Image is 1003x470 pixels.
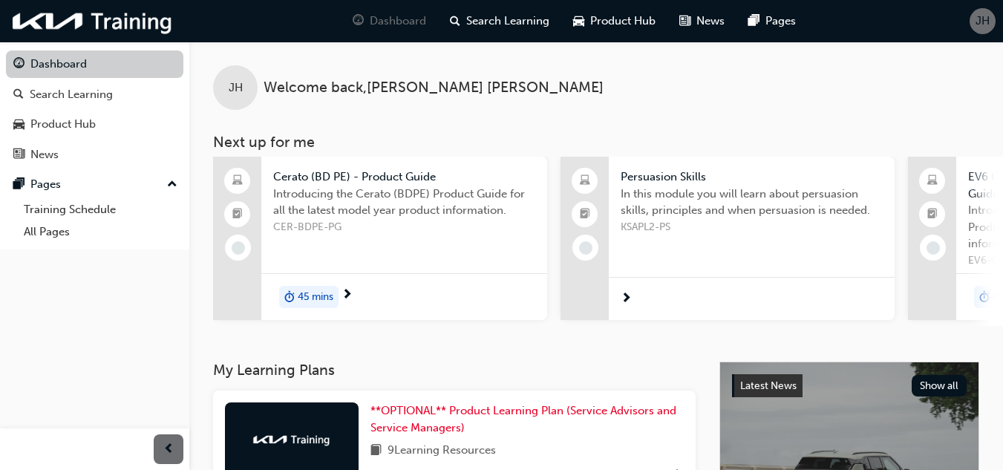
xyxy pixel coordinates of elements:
[232,205,243,224] span: booktick-icon
[970,8,996,34] button: JH
[696,13,725,30] span: News
[18,198,183,221] a: Training Schedule
[976,13,990,30] span: JH
[740,379,797,392] span: Latest News
[927,172,938,191] span: laptop-icon
[736,6,808,36] a: pages-iconPages
[264,79,604,97] span: Welcome back , [PERSON_NAME] [PERSON_NAME]
[30,146,59,163] div: News
[7,6,178,36] img: kia-training
[388,442,496,460] span: 9 Learning Resources
[579,241,592,255] span: learningRecordVerb_NONE-icon
[573,12,584,30] span: car-icon
[438,6,561,36] a: search-iconSearch Learning
[765,13,796,30] span: Pages
[13,178,24,192] span: pages-icon
[18,221,183,244] a: All Pages
[6,50,183,78] a: Dashboard
[6,81,183,108] a: Search Learning
[450,12,460,30] span: search-icon
[189,134,1003,151] h3: Next up for me
[6,141,183,169] a: News
[341,6,438,36] a: guage-iconDashboard
[621,219,883,236] span: KSAPL2-PS
[621,186,883,219] span: In this module you will learn about persuasion skills, principles and when persuasion is needed.
[273,169,535,186] span: Cerato (BD PE) - Product Guide
[561,157,895,320] a: Persuasion SkillsIn this module you will learn about persuasion skills, principles and when persu...
[679,12,690,30] span: news-icon
[370,442,382,460] span: book-icon
[6,171,183,198] button: Pages
[30,116,96,133] div: Product Hub
[748,12,759,30] span: pages-icon
[353,12,364,30] span: guage-icon
[370,402,684,436] a: **OPTIONAL** Product Learning Plan (Service Advisors and Service Managers)
[590,13,656,30] span: Product Hub
[251,432,333,447] img: kia-training
[580,205,590,224] span: booktick-icon
[13,88,24,102] span: search-icon
[232,241,245,255] span: learningRecordVerb_NONE-icon
[370,13,426,30] span: Dashboard
[667,6,736,36] a: news-iconNews
[213,362,696,379] h3: My Learning Plans
[561,6,667,36] a: car-iconProduct Hub
[927,205,938,224] span: booktick-icon
[621,293,632,306] span: next-icon
[273,186,535,219] span: Introducing the Cerato (BDPE) Product Guide for all the latest model year product information.
[6,111,183,138] a: Product Hub
[13,118,24,131] span: car-icon
[6,48,183,171] button: DashboardSearch LearningProduct HubNews
[298,289,333,306] span: 45 mins
[13,148,24,162] span: news-icon
[163,440,174,459] span: prev-icon
[466,13,549,30] span: Search Learning
[30,86,113,103] div: Search Learning
[273,219,535,236] span: CER-BDPE-PG
[621,169,883,186] span: Persuasion Skills
[979,287,990,307] span: duration-icon
[284,287,295,307] span: duration-icon
[213,157,547,320] a: Cerato (BD PE) - Product GuideIntroducing the Cerato (BDPE) Product Guide for all the latest mode...
[370,404,676,434] span: **OPTIONAL** Product Learning Plan (Service Advisors and Service Managers)
[229,79,243,97] span: JH
[732,374,967,398] a: Latest NewsShow all
[30,176,61,193] div: Pages
[580,172,590,191] span: laptop-icon
[342,289,353,302] span: next-icon
[167,175,177,195] span: up-icon
[912,375,967,396] button: Show all
[927,241,940,255] span: learningRecordVerb_NONE-icon
[232,172,243,191] span: laptop-icon
[13,58,24,71] span: guage-icon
